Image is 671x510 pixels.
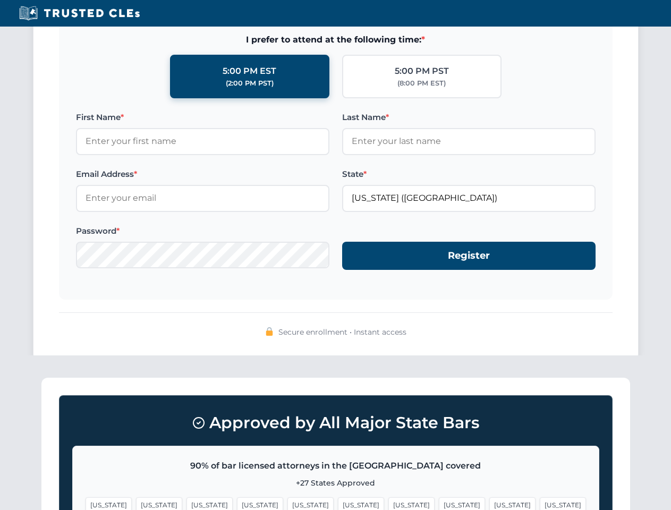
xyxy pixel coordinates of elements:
[397,78,446,89] div: (8:00 PM EST)
[16,5,143,21] img: Trusted CLEs
[342,128,596,155] input: Enter your last name
[76,185,329,211] input: Enter your email
[226,78,274,89] div: (2:00 PM PST)
[223,64,276,78] div: 5:00 PM EST
[395,64,449,78] div: 5:00 PM PST
[278,326,406,338] span: Secure enrollment • Instant access
[342,168,596,181] label: State
[76,111,329,124] label: First Name
[86,459,586,473] p: 90% of bar licensed attorneys in the [GEOGRAPHIC_DATA] covered
[342,242,596,270] button: Register
[76,33,596,47] span: I prefer to attend at the following time:
[76,168,329,181] label: Email Address
[86,477,586,489] p: +27 States Approved
[72,409,599,437] h3: Approved by All Major State Bars
[342,185,596,211] input: Florida (FL)
[76,128,329,155] input: Enter your first name
[76,225,329,237] label: Password
[265,327,274,336] img: 🔒
[342,111,596,124] label: Last Name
